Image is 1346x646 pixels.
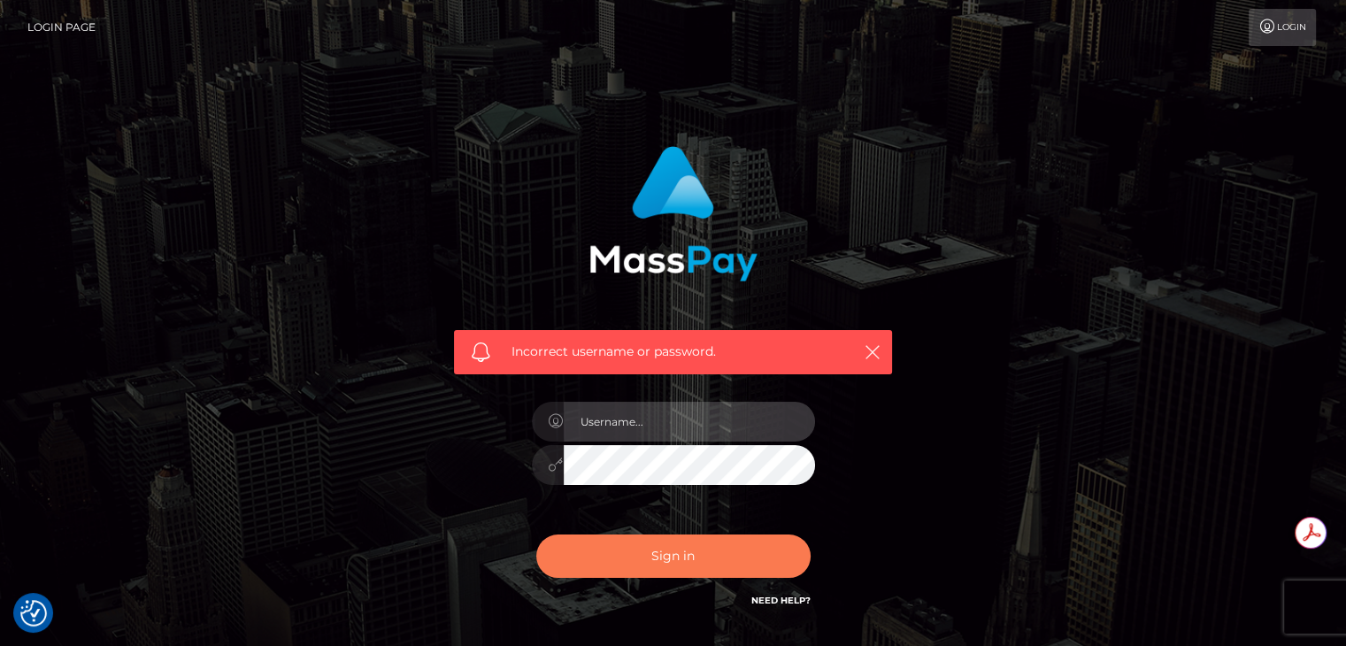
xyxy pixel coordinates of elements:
input: Username... [564,402,815,442]
a: Need Help? [751,595,811,606]
button: Sign in [536,534,811,578]
img: Revisit consent button [20,600,47,627]
span: Incorrect username or password. [511,342,835,361]
a: Login Page [27,9,96,46]
button: Consent Preferences [20,600,47,627]
a: Login [1249,9,1316,46]
img: MassPay Login [589,146,758,281]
